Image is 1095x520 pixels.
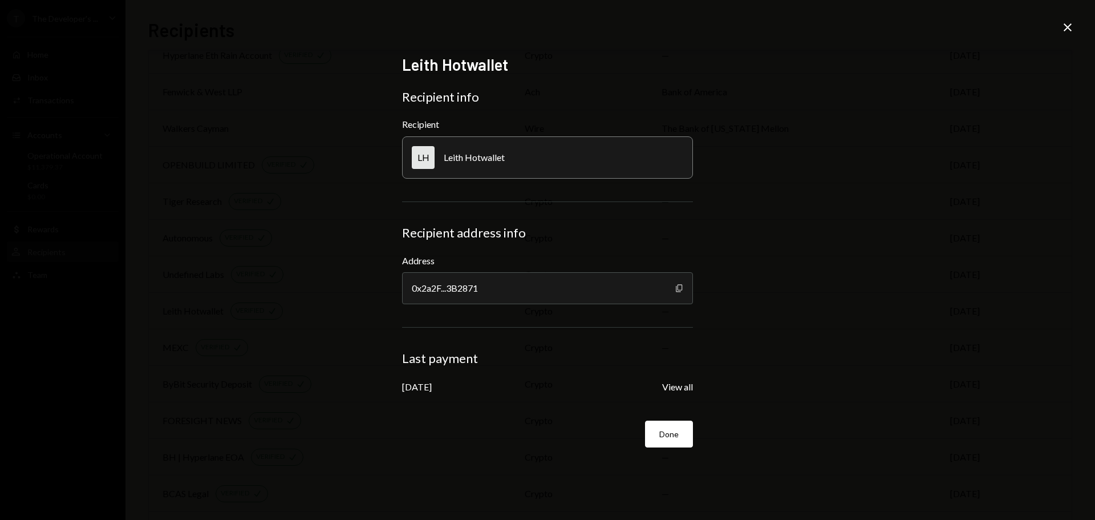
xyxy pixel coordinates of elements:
[412,146,435,169] div: LH
[402,119,693,130] div: Recipient
[402,254,693,268] label: Address
[444,152,505,163] div: Leith Hotwallet
[402,89,693,105] div: Recipient info
[402,54,693,76] h2: Leith Hotwallet
[402,381,432,392] div: [DATE]
[402,225,693,241] div: Recipient address info
[402,272,693,304] div: 0x2a2F...3B2871
[645,421,693,448] button: Done
[662,381,693,393] button: View all
[402,350,693,366] div: Last payment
